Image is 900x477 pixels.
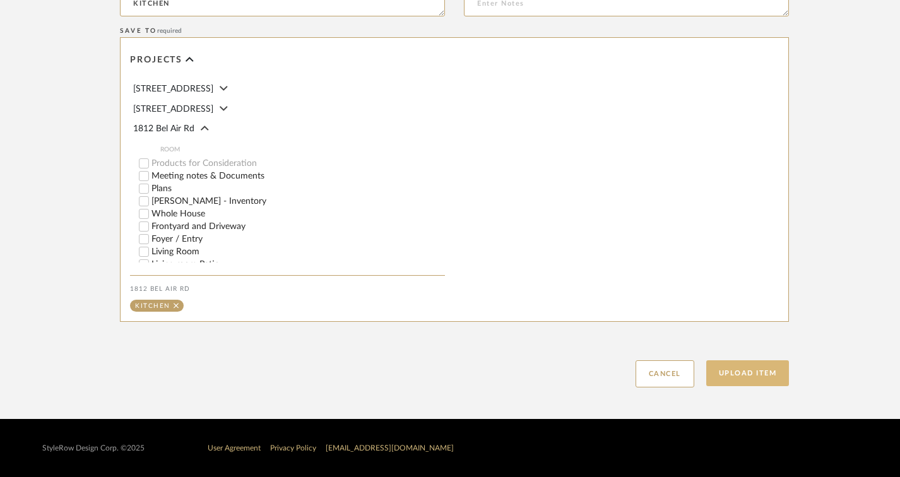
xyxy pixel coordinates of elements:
span: ROOM [160,144,445,155]
a: User Agreement [208,444,261,452]
label: Whole House [151,209,445,218]
label: Meeting notes & Documents [151,172,445,180]
label: Foyer / Entry [151,235,445,244]
span: [STREET_ADDRESS] [133,105,213,114]
span: [STREET_ADDRESS] [133,85,213,93]
a: Privacy Policy [270,444,316,452]
button: Upload Item [706,360,790,386]
label: [PERSON_NAME] - Inventory [151,197,445,206]
span: 1812 Bel Air Rd [133,124,194,133]
div: 1812 Bel Air Rd [130,285,445,293]
label: Living Room [151,247,445,256]
button: Cancel [636,360,694,387]
a: [EMAIL_ADDRESS][DOMAIN_NAME] [326,444,454,452]
label: Frontyard and Driveway [151,222,445,231]
div: Kitchen [135,303,170,309]
div: StyleRow Design Corp. ©2025 [42,444,145,453]
label: Plans [151,184,445,193]
span: required [157,28,182,34]
div: Save To [120,27,789,35]
label: Living room Patio [151,260,445,269]
span: Projects [130,55,182,66]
